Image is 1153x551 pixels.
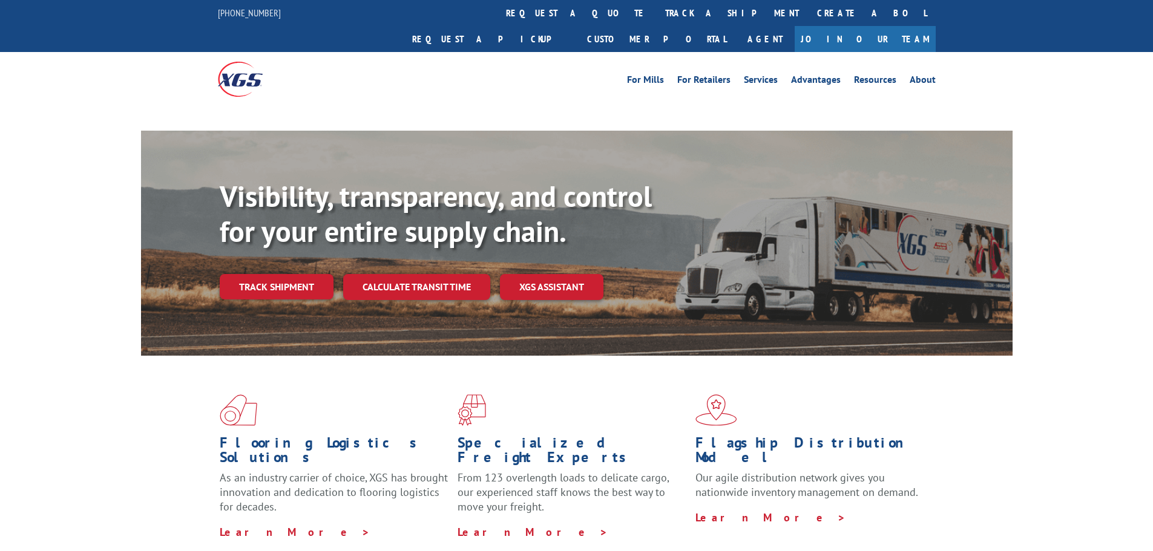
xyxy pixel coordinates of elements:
[627,75,664,88] a: For Mills
[695,435,924,471] h1: Flagship Distribution Model
[695,471,918,499] span: Our agile distribution network gives you nationwide inventory management on demand.
[220,435,448,471] h1: Flooring Logistics Solutions
[677,75,731,88] a: For Retailers
[910,75,936,88] a: About
[458,525,608,539] a: Learn More >
[854,75,896,88] a: Resources
[744,75,778,88] a: Services
[791,75,841,88] a: Advantages
[695,394,737,426] img: xgs-icon-flagship-distribution-model-red
[220,274,333,299] a: Track shipment
[458,471,686,524] p: From 123 overlength loads to delicate cargo, our experienced staff knows the best way to move you...
[500,274,603,300] a: XGS ASSISTANT
[795,26,936,52] a: Join Our Team
[735,26,795,52] a: Agent
[220,525,370,539] a: Learn More >
[403,26,578,52] a: Request a pickup
[578,26,735,52] a: Customer Portal
[343,274,490,300] a: Calculate transit time
[218,7,281,19] a: [PHONE_NUMBER]
[220,177,652,250] b: Visibility, transparency, and control for your entire supply chain.
[458,435,686,471] h1: Specialized Freight Experts
[220,471,448,514] span: As an industry carrier of choice, XGS has brought innovation and dedication to flooring logistics...
[458,394,486,426] img: xgs-icon-focused-on-flooring-red
[220,394,257,426] img: xgs-icon-total-supply-chain-intelligence-red
[695,510,846,524] a: Learn More >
